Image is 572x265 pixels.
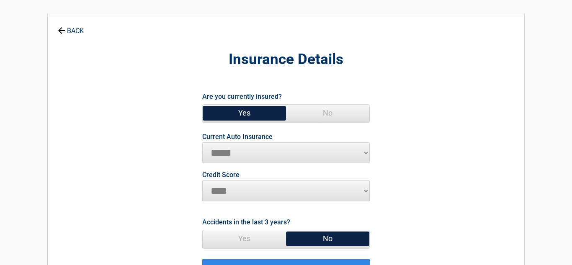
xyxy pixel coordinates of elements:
[202,91,282,102] label: Are you currently insured?
[94,50,478,69] h2: Insurance Details
[202,134,273,140] label: Current Auto Insurance
[203,105,286,121] span: Yes
[202,216,290,228] label: Accidents in the last 3 years?
[286,105,369,121] span: No
[203,230,286,247] span: Yes
[286,230,369,247] span: No
[56,20,85,34] a: BACK
[202,172,240,178] label: Credit Score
